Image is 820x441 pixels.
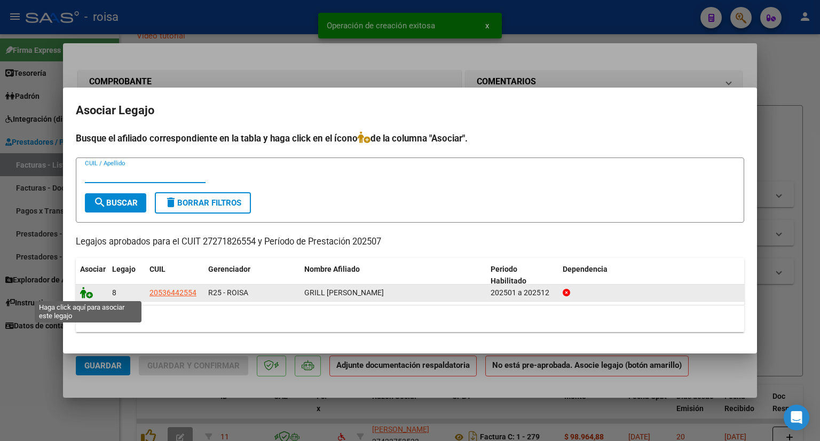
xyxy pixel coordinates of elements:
mat-icon: delete [164,196,177,209]
span: Nombre Afiliado [304,265,360,273]
span: Borrar Filtros [164,198,241,208]
div: Open Intercom Messenger [784,405,809,430]
span: Buscar [93,198,138,208]
span: Gerenciador [208,265,250,273]
span: Legajo [112,265,136,273]
span: Asociar [80,265,106,273]
h4: Busque el afiliado correspondiente en la tabla y haga click en el ícono de la columna "Asociar". [76,131,744,145]
mat-icon: search [93,196,106,209]
span: Periodo Habilitado [491,265,526,286]
span: 20536442554 [149,288,196,297]
datatable-header-cell: Periodo Habilitado [486,258,558,293]
datatable-header-cell: Nombre Afiliado [300,258,486,293]
button: Buscar [85,193,146,212]
span: CUIL [149,265,165,273]
h2: Asociar Legajo [76,100,744,121]
button: Borrar Filtros [155,192,251,214]
datatable-header-cell: Gerenciador [204,258,300,293]
datatable-header-cell: Asociar [76,258,108,293]
span: GRILL IAN ESTEBAN [304,288,384,297]
datatable-header-cell: Dependencia [558,258,745,293]
div: 202501 a 202512 [491,287,554,299]
datatable-header-cell: CUIL [145,258,204,293]
datatable-header-cell: Legajo [108,258,145,293]
span: 8 [112,288,116,297]
p: Legajos aprobados para el CUIT 27271826554 y Período de Prestación 202507 [76,235,744,249]
div: 1 registros [76,305,744,332]
span: Dependencia [563,265,608,273]
span: R25 - ROISA [208,288,248,297]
